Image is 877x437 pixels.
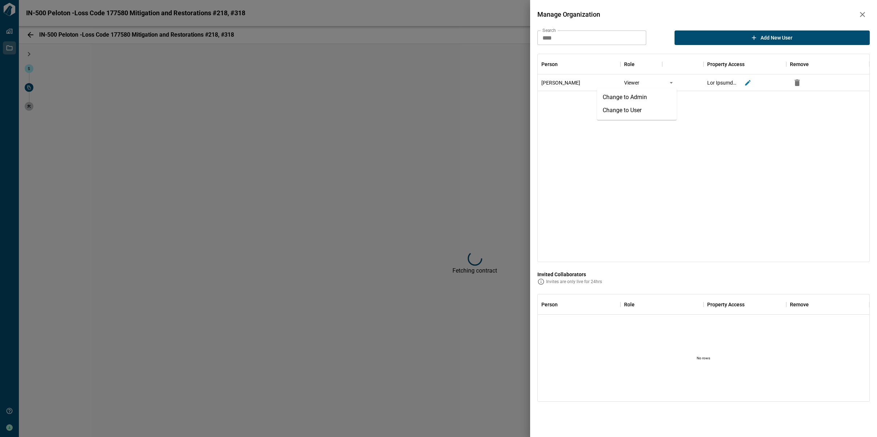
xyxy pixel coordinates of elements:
span: Invites are only live for 24hrs [546,279,602,285]
button: more [666,77,677,88]
div: Property Access [707,294,745,315]
div: Person [538,294,621,315]
button: Sort [558,59,568,69]
button: Sort [745,59,755,69]
button: Add new user [675,30,870,45]
div: Person [541,54,558,74]
li: Change to User [597,104,677,117]
li: Change to Admin [597,91,677,104]
div: Remove [790,54,809,74]
span: Manage Organization [537,11,855,18]
button: Sort [635,299,645,310]
button: Sort [809,59,819,69]
button: Sort [558,299,568,310]
ul: more [597,88,677,120]
div: Property Access [704,54,787,74]
div: Property Access [704,294,787,315]
button: Sort [809,299,819,310]
button: Sort [635,59,645,69]
div: Property Access [707,54,745,74]
span: Viewer [624,79,639,86]
span: Invited Collaborators [537,271,870,278]
div: Remove [786,294,869,315]
div: Remove [786,54,869,74]
button: Sort [745,299,755,310]
div: No rows [538,315,869,401]
div: Person [538,54,621,74]
div: Role [624,294,635,315]
span: Lor Ipsumdo, Sit Amet, Con Adipi Elitse Doeiusmo, Temp in Utlabore, Etdolo Magna, Ali Enimadmin, ... [707,79,738,86]
label: Search [542,27,556,33]
span: [PERSON_NAME] [541,79,580,86]
div: Role [620,294,704,315]
div: Remove [790,294,809,315]
div: Role [624,54,635,74]
div: Role [620,54,662,74]
div: Person [541,294,558,315]
span: Add new user [761,34,792,41]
